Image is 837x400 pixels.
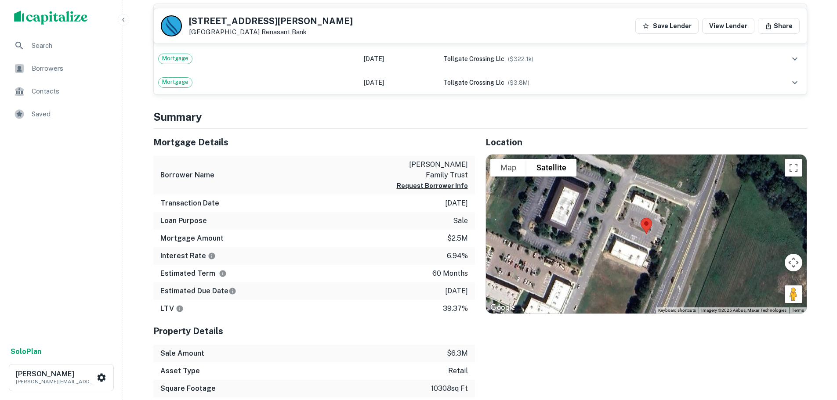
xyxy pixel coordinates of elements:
span: Saved [32,109,110,119]
th: Record Date [359,4,439,23]
img: capitalize-logo.png [14,11,88,25]
a: Borrowers [7,58,116,79]
iframe: Chat Widget [793,330,837,372]
button: expand row [787,75,802,90]
h6: Estimated Due Date [160,286,236,296]
h6: Asset Type [160,366,200,376]
p: 6.94% [447,251,468,261]
h6: Transaction Date [160,198,219,209]
td: [DATE] [359,71,439,94]
h6: Interest Rate [160,251,216,261]
span: Imagery ©2025 Airbus, Maxar Technologies [701,308,786,313]
h5: Mortgage Details [153,136,475,149]
button: Show street map [490,159,526,177]
span: Mortgage [159,54,192,63]
span: ($ 322.1k ) [508,56,533,62]
td: [DATE] [359,47,439,71]
a: Saved [7,104,116,125]
p: 60 months [432,268,468,279]
p: [DATE] [445,286,468,296]
p: sale [453,216,468,226]
span: Search [32,40,110,51]
th: Summary [439,4,765,23]
svg: The interest rates displayed on the website are for informational purposes only and may be report... [208,252,216,260]
button: Toggle fullscreen view [785,159,802,177]
h5: Property Details [153,324,475,338]
a: Search [7,35,116,56]
h6: Square Footage [160,383,216,394]
span: Mortgage [159,78,192,86]
button: Request Borrower Info [397,180,468,191]
button: Show satellite imagery [526,159,576,177]
p: $2.5m [447,233,468,244]
span: Borrowers [32,63,110,74]
h5: [STREET_ADDRESS][PERSON_NAME] [189,17,353,25]
p: retail [448,366,468,376]
p: [GEOGRAPHIC_DATA] [189,28,353,36]
p: 39.37% [443,303,468,314]
h6: Sale Amount [160,348,204,359]
h6: LTV [160,303,184,314]
h6: [PERSON_NAME] [16,371,95,378]
h6: Borrower Name [160,170,214,180]
button: Save Lender [635,18,699,34]
img: Google [488,302,517,314]
button: expand row [787,51,802,66]
a: SoloPlan [11,346,41,357]
th: Type [154,4,360,23]
a: Open this area in Google Maps (opens a new window) [488,302,517,314]
span: tollgate crossing llc [443,79,504,86]
h5: Location [486,136,807,149]
strong: Solo Plan [11,347,41,356]
h6: Estimated Term [160,268,227,279]
svg: LTVs displayed on the website are for informational purposes only and may be reported incorrectly... [176,305,184,313]
p: [DATE] [445,198,468,209]
button: Drag Pegman onto the map to open Street View [785,285,802,303]
span: tollgate crossing llc [443,55,504,62]
a: View Lender [702,18,754,34]
p: 10308 sq ft [431,383,468,394]
h6: Loan Purpose [160,216,207,226]
a: Contacts [7,81,116,102]
span: Contacts [32,86,110,97]
p: [PERSON_NAME] family trust [389,159,468,180]
span: ($ 3.8M ) [508,79,529,86]
button: Keyboard shortcuts [658,307,696,314]
h6: Mortgage Amount [160,233,224,244]
a: Renasant Bank [261,28,307,36]
a: Terms (opens in new tab) [792,308,804,313]
h4: Summary [153,109,807,125]
p: [PERSON_NAME][EMAIL_ADDRESS][DOMAIN_NAME] [16,378,95,386]
button: Map camera controls [785,254,802,271]
svg: Estimate is based on a standard schedule for this type of loan. [228,287,236,295]
svg: Term is based on a standard schedule for this type of loan. [219,270,227,277]
p: $6.3m [447,348,468,359]
button: Share [758,18,800,34]
button: [PERSON_NAME][PERSON_NAME][EMAIL_ADDRESS][DOMAIN_NAME] [9,364,114,391]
